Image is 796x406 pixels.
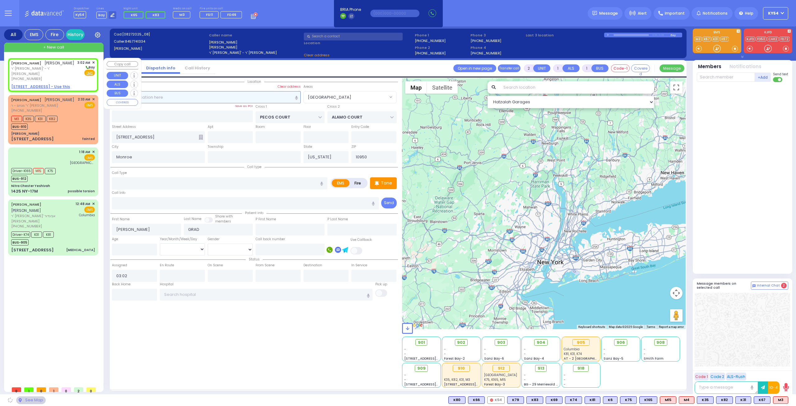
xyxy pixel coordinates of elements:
label: EMS [332,179,350,187]
div: K82 [716,396,733,404]
img: Google [404,321,424,329]
span: - [524,347,526,352]
a: Call History [180,65,215,71]
button: BUS [107,90,128,97]
span: Patient info [242,211,266,215]
span: Phone 4 [470,45,524,50]
span: 909 [417,365,426,371]
a: Open this area in Google Maps (opens a new window) [404,321,424,329]
span: BUS-905 [11,239,29,245]
h5: Message members on selected call [697,282,751,290]
button: Notifications [729,63,761,70]
button: Message [659,64,684,72]
div: BLS [639,396,657,404]
span: Alert [638,11,647,16]
span: Smith Farm [644,356,664,361]
label: Medic on call [173,7,192,11]
button: Toggle fullscreen view [670,81,683,94]
div: BLS [754,396,771,404]
div: [MEDICAL_DATA] [66,248,95,252]
span: Mount Sinai [70,161,95,165]
span: 1:18 AM [79,150,90,154]
div: BLS [565,396,582,404]
span: - [604,352,605,356]
div: BLS [585,396,600,404]
label: Turn off text [773,77,783,83]
div: BLS [697,396,714,404]
div: [STREET_ADDRESS] [11,136,54,142]
label: Pick up [375,282,387,287]
a: CAR2 [767,37,779,41]
span: BLOOMING GROVE [304,91,388,103]
span: - [644,347,646,352]
span: M15 [33,168,44,174]
input: Search a contact [304,33,403,40]
span: members [215,219,231,224]
span: Call type [244,165,265,169]
span: [PHONE_NUMBER] [11,224,42,229]
div: Bay [670,33,682,37]
span: 901 [418,339,425,346]
label: Last 3 location [526,33,604,38]
a: Open in new page [453,64,496,72]
label: [PHONE_NUMBER] [415,51,446,55]
u: EMS [86,71,93,76]
label: Areas [303,84,313,89]
label: [PHONE_NUMBER] [415,38,446,43]
span: Internal Chat [757,283,780,288]
button: ALS [562,64,580,72]
a: KJFD [745,37,755,41]
label: [PHONE_NUMBER] [470,38,501,43]
span: BLOOMING GROVE [303,91,396,103]
div: [PERSON_NAME] [11,131,39,136]
a: K31 [712,37,720,41]
img: comment-alt.png [752,284,756,287]
label: Last Name [184,217,201,222]
label: On Scene [208,263,223,268]
span: Columbia [564,347,580,352]
div: K35 [697,396,714,404]
div: BLS [448,396,465,404]
button: Show satellite imagery [427,81,458,94]
label: Destination [303,263,322,268]
span: ✕ [92,97,95,102]
img: Logo [25,9,66,17]
input: Search location [499,81,655,94]
button: Code 1 [695,373,709,380]
span: 0 [62,387,71,392]
label: Clear address [278,84,301,89]
span: Phone 1 [415,33,468,38]
div: BLS [620,396,637,404]
div: Nitra Chester Yeshivah [11,184,50,188]
span: 3:02 AM [77,60,90,65]
label: Back Home [112,282,131,287]
span: FD11 [206,12,213,17]
span: K81, K31, K74 [564,352,582,356]
span: Forest Bay-3 [484,382,505,387]
span: 8457741334 [125,39,145,44]
button: 10-4 [768,381,780,394]
div: K31 [735,396,751,404]
label: Call Type [112,170,127,175]
button: Code-1 [611,64,630,72]
label: [PERSON_NAME] [209,45,302,50]
span: 0 [86,387,96,392]
span: Location [244,79,264,84]
span: K81 [43,231,54,238]
span: 908 [656,339,665,346]
label: [PERSON_NAME] [114,46,207,51]
span: K35, K82, K31, M3 [444,377,470,382]
span: Clear address [304,53,330,58]
a: Dispatch info [141,65,180,71]
span: M3 [11,116,22,122]
button: Covered [631,64,650,72]
label: P First Name [256,217,276,222]
label: Entry Code [351,124,369,129]
span: BG - 29 Merriewold S. [524,382,559,387]
span: ר' מנחם - ר' [PERSON_NAME] [11,103,74,108]
span: EMS [84,102,95,108]
span: 0 [37,387,46,392]
a: FD72 [779,37,790,41]
button: Map camera controls [670,287,683,299]
label: Age [112,237,118,242]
